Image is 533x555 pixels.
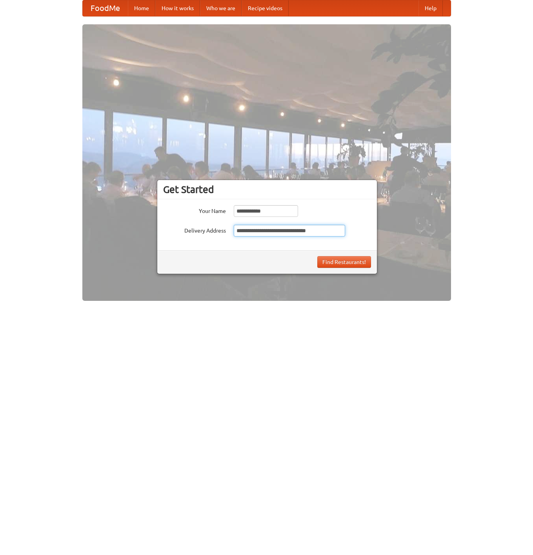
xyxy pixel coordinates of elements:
a: Home [128,0,155,16]
a: Recipe videos [242,0,289,16]
label: Delivery Address [163,225,226,235]
a: FoodMe [83,0,128,16]
h3: Get Started [163,184,371,195]
button: Find Restaurants! [317,256,371,268]
a: Who we are [200,0,242,16]
a: Help [418,0,443,16]
label: Your Name [163,205,226,215]
a: How it works [155,0,200,16]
